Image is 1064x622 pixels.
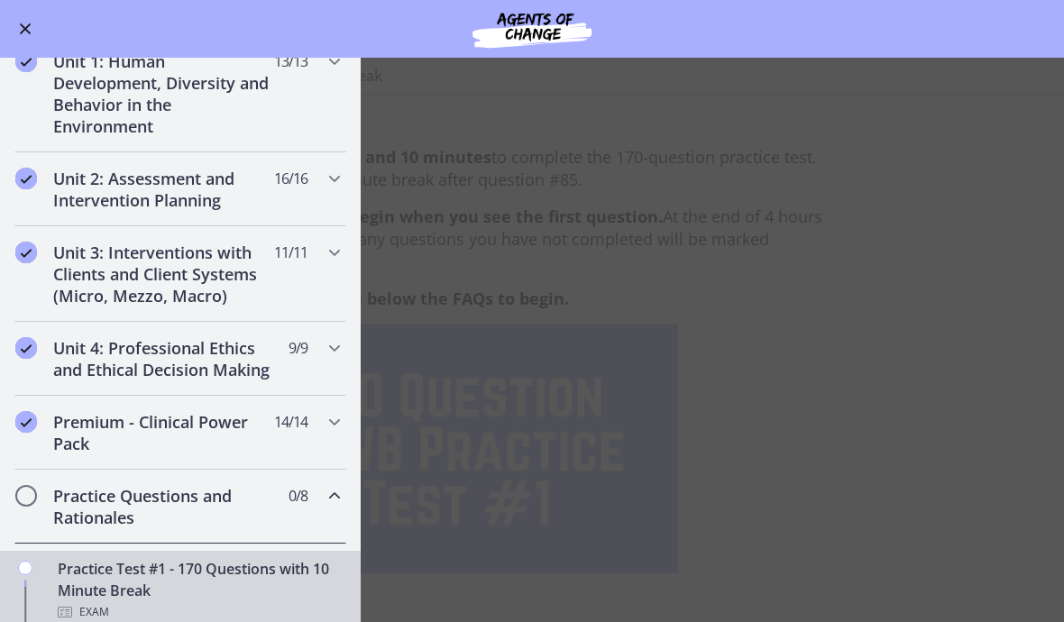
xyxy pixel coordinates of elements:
[424,7,640,50] img: Agents of Change Social Work Test Prep
[274,411,307,433] span: 14 / 14
[274,50,307,72] span: 13 / 13
[15,411,37,433] i: Completed
[15,50,37,72] i: Completed
[53,411,273,454] h2: Premium - Clinical Power Pack
[289,337,307,359] span: 9 / 9
[15,242,37,263] i: Completed
[53,242,273,306] h2: Unit 3: Interventions with Clients and Client Systems (Micro, Mezzo, Macro)
[274,242,307,263] span: 11 / 11
[53,50,273,137] h2: Unit 1: Human Development, Diversity and Behavior in the Environment
[53,485,273,528] h2: Practice Questions and Rationales
[289,485,307,507] span: 0 / 8
[53,168,273,211] h2: Unit 2: Assessment and Intervention Planning
[15,168,37,189] i: Completed
[274,168,307,189] span: 16 / 16
[53,337,273,380] h2: Unit 4: Professional Ethics and Ethical Decision Making
[15,337,37,359] i: Completed
[14,18,36,40] button: Enable menu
